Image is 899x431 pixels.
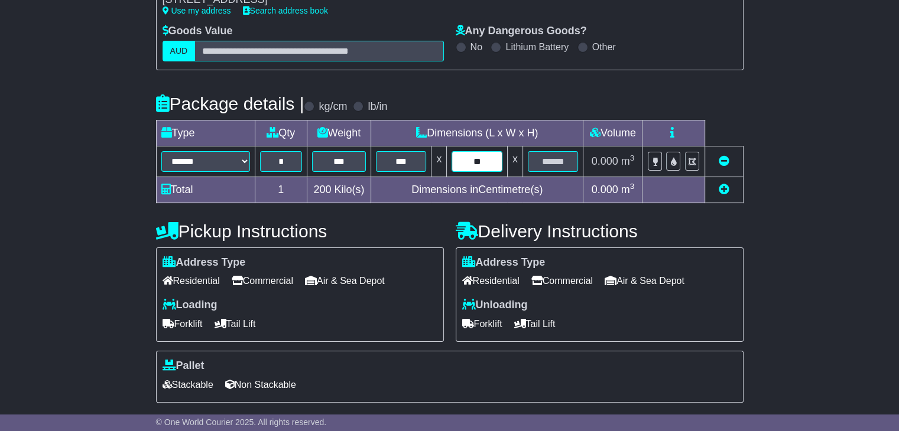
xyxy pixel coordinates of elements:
[163,315,203,333] span: Forklift
[255,177,307,203] td: 1
[368,100,387,113] label: lb/in
[592,41,616,53] label: Other
[456,221,744,241] h4: Delivery Instructions
[215,315,256,333] span: Tail Lift
[163,272,220,290] span: Residential
[156,120,255,146] td: Type
[163,41,196,61] label: AUD
[371,120,583,146] td: Dimensions (L x W x H)
[313,184,331,195] span: 200
[462,315,502,333] span: Forklift
[156,177,255,203] td: Total
[319,100,347,113] label: kg/cm
[462,272,520,290] span: Residential
[514,315,556,333] span: Tail Lift
[456,25,587,38] label: Any Dangerous Goods?
[163,25,233,38] label: Goods Value
[163,6,231,15] a: Use my address
[462,299,528,312] label: Unloading
[605,272,684,290] span: Air & Sea Depot
[255,120,307,146] td: Qty
[232,272,293,290] span: Commercial
[592,155,618,167] span: 0.000
[531,272,593,290] span: Commercial
[630,182,635,191] sup: 3
[505,41,569,53] label: Lithium Battery
[163,376,213,394] span: Stackable
[307,120,371,146] td: Weight
[719,155,729,167] a: Remove this item
[243,6,328,15] a: Search address book
[307,177,371,203] td: Kilo(s)
[163,360,205,373] label: Pallet
[470,41,482,53] label: No
[305,272,385,290] span: Air & Sea Depot
[592,184,618,195] span: 0.000
[583,120,642,146] td: Volume
[156,221,444,241] h4: Pickup Instructions
[621,155,635,167] span: m
[156,94,304,113] h4: Package details |
[621,184,635,195] span: m
[507,146,522,177] td: x
[630,154,635,162] sup: 3
[156,417,327,427] span: © One World Courier 2025. All rights reserved.
[225,376,296,394] span: Non Stackable
[163,299,218,312] label: Loading
[719,184,729,195] a: Add new item
[431,146,447,177] td: x
[163,256,246,269] label: Address Type
[462,256,546,269] label: Address Type
[371,177,583,203] td: Dimensions in Centimetre(s)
